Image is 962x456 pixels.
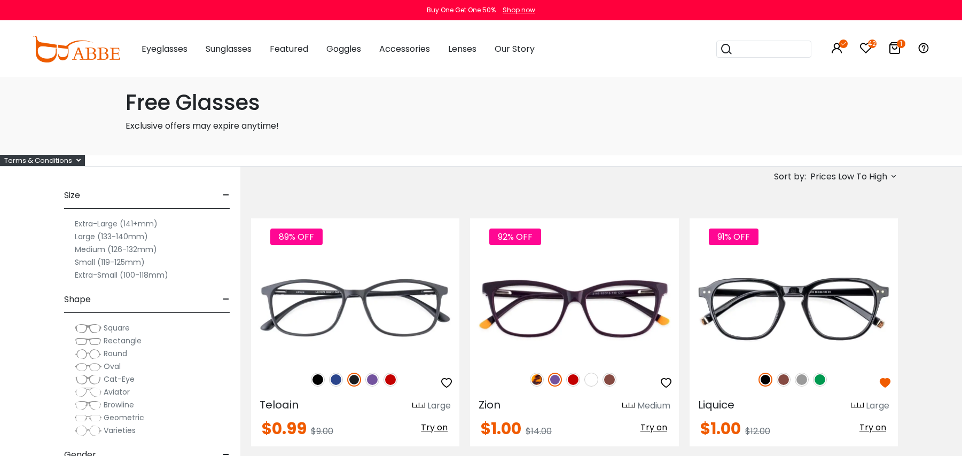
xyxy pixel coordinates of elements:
[311,373,325,387] img: Black
[329,373,343,387] img: Blue
[104,348,127,359] span: Round
[326,43,361,55] span: Goggles
[262,417,307,440] span: $0.99
[774,170,806,183] span: Sort by:
[142,43,187,55] span: Eyeglasses
[603,373,616,387] img: Brown
[365,373,379,387] img: Purple
[897,40,905,48] i: 1
[427,5,496,15] div: Buy One Get One 50%
[637,421,670,435] button: Try on
[709,229,758,245] span: 91% OFF
[418,421,451,435] button: Try on
[412,402,425,410] img: size ruler
[260,397,299,412] span: Teloain
[745,425,770,437] span: $12.00
[75,425,101,436] img: Varieties.png
[758,373,772,387] img: Black
[75,413,101,423] img: Geometric.png
[622,402,635,410] img: size ruler
[75,387,101,398] img: Aviator.png
[75,400,101,411] img: Browline.png
[75,243,157,256] label: Medium (126-132mm)
[548,373,562,387] img: Purple
[866,399,889,412] div: Large
[379,43,430,55] span: Accessories
[470,257,678,361] img: Purple Zion - Acetate ,Universal Bridge Fit
[104,323,130,333] span: Square
[206,43,252,55] span: Sunglasses
[75,217,158,230] label: Extra-Large (141+mm)
[813,373,827,387] img: Green
[851,402,864,410] img: size ruler
[311,425,333,437] span: $9.00
[856,421,889,435] button: Try on
[104,387,130,397] span: Aviator
[698,397,734,412] span: Liquice
[104,399,134,410] span: Browline
[503,5,535,15] div: Shop now
[637,399,670,412] div: Medium
[421,421,448,434] span: Try on
[495,43,535,55] span: Our Story
[75,374,101,385] img: Cat-Eye.png
[223,287,230,312] span: -
[223,183,230,208] span: -
[270,43,308,55] span: Featured
[104,412,144,423] span: Geometric
[868,40,877,48] i: 42
[126,90,837,115] h1: Free Glasses
[75,349,101,359] img: Round.png
[251,257,459,361] img: Matte-black Teloain - TR ,Light Weight
[75,361,101,372] img: Oval.png
[566,373,580,387] img: Red
[700,417,741,440] span: $1.00
[104,361,121,372] span: Oval
[526,425,552,437] span: $14.00
[530,373,544,387] img: Leopard
[104,374,135,384] span: Cat-Eye
[810,167,887,186] span: Prices Low To High
[489,229,541,245] span: 92% OFF
[584,373,598,387] img: White
[75,269,168,281] label: Extra-Small (100-118mm)
[448,43,476,55] span: Lenses
[384,373,397,387] img: Red
[270,229,323,245] span: 89% OFF
[75,336,101,347] img: Rectangle.png
[104,335,142,346] span: Rectangle
[75,323,101,334] img: Square.png
[888,44,901,56] a: 1
[859,421,886,434] span: Try on
[64,287,91,312] span: Shape
[104,425,136,436] span: Varieties
[481,417,521,440] span: $1.00
[75,256,145,269] label: Small (119-125mm)
[795,373,809,387] img: Gray
[126,120,837,132] p: Exclusive offers may expire anytime!
[75,230,148,243] label: Large (133-140mm)
[33,36,120,62] img: abbeglasses.com
[347,373,361,387] img: Matte Black
[497,5,535,14] a: Shop now
[640,421,667,434] span: Try on
[479,397,500,412] span: Zion
[690,257,898,361] img: Black Liquice - Plastic ,Universal Bridge Fit
[427,399,451,412] div: Large
[859,44,872,56] a: 42
[777,373,791,387] img: Brown
[64,183,80,208] span: Size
